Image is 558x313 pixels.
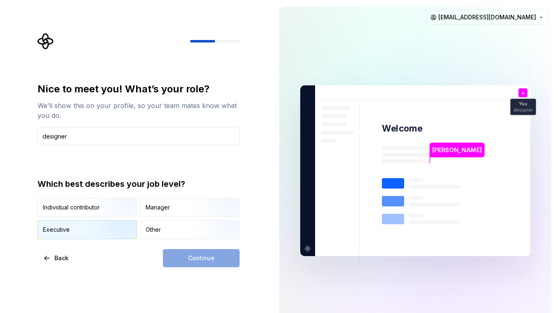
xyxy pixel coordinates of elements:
p: s [522,91,524,95]
button: Back [38,249,75,267]
div: Individual contributor [43,203,100,212]
div: Nice to meet you! What’s your role? [38,82,240,96]
p: Welcome [382,122,422,134]
input: Job title [38,127,240,145]
div: We’ll show this on your profile, so your team mates know what you do. [38,101,240,120]
span: [EMAIL_ADDRESS][DOMAIN_NAME] [438,13,536,21]
div: Which best describes your job level? [38,178,240,190]
div: Executive [43,226,70,234]
div: Manager [146,203,170,212]
svg: Supernova Logo [38,33,54,49]
button: [EMAIL_ADDRESS][DOMAIN_NAME] [426,10,548,25]
div: Other [146,226,161,234]
span: Back [54,254,68,262]
p: designer [513,108,533,112]
p: [PERSON_NAME] [432,146,482,155]
p: You [519,102,527,106]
